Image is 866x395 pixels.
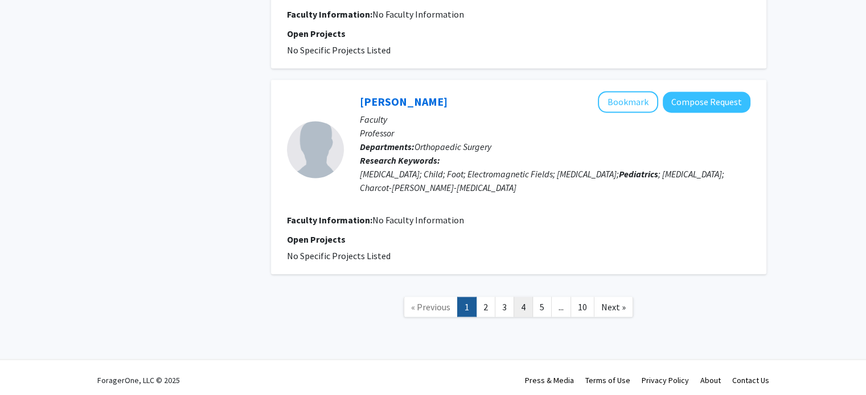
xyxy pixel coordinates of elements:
[372,9,464,20] span: No Faculty Information
[601,301,626,312] span: Next »
[287,44,391,56] span: No Specific Projects Listed
[700,375,721,385] a: About
[360,94,448,109] a: [PERSON_NAME]
[598,91,658,113] button: Add Janet Walker to Bookmarks
[414,141,491,152] span: Orthopaedic Surgery
[287,9,372,20] b: Faculty Information:
[287,250,391,261] span: No Specific Projects Listed
[287,27,750,40] p: Open Projects
[360,167,750,194] div: [MEDICAL_DATA]; Child; Foot; Electromagnetic Fields; [MEDICAL_DATA]; ; [MEDICAL_DATA]; Charcot-[P...
[457,297,477,317] a: 1
[404,297,458,317] a: Previous Page
[642,375,689,385] a: Privacy Policy
[372,214,464,226] span: No Faculty Information
[663,92,750,113] button: Compose Request to Janet Walker
[495,297,514,317] a: 3
[476,297,495,317] a: 2
[559,301,564,312] span: ...
[9,344,48,386] iframe: Chat
[411,301,450,312] span: « Previous
[525,375,574,385] a: Press & Media
[287,232,750,246] p: Open Projects
[585,375,630,385] a: Terms of Use
[360,155,440,166] b: Research Keywords:
[571,297,594,317] a: 10
[619,168,658,180] b: Pediatrics
[360,141,414,152] b: Departments:
[287,214,372,226] b: Faculty Information:
[360,126,750,140] p: Professor
[360,113,750,126] p: Faculty
[514,297,533,317] a: 4
[532,297,552,317] a: 5
[732,375,769,385] a: Contact Us
[594,297,633,317] a: Next
[271,285,766,331] nav: Page navigation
